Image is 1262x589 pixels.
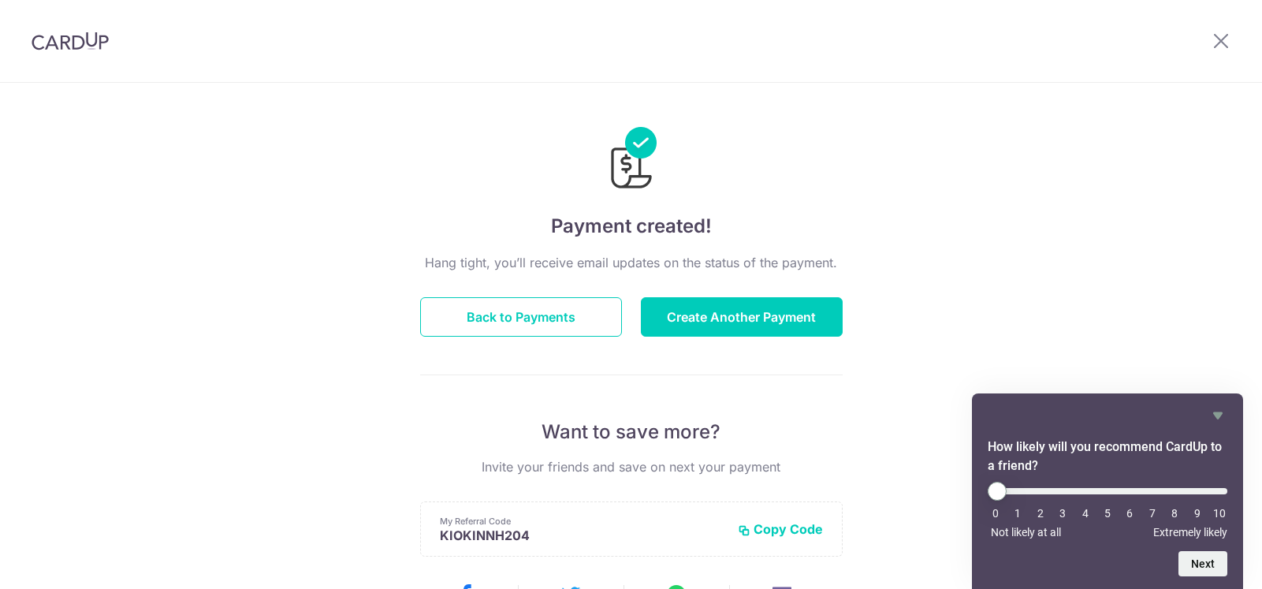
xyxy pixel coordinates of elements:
[1145,507,1160,520] li: 7
[420,253,843,272] p: Hang tight, you’ll receive email updates on the status of the payment.
[1033,507,1048,520] li: 2
[1178,551,1227,576] button: Next question
[1167,507,1182,520] li: 8
[606,127,657,193] img: Payments
[440,515,725,527] p: My Referral Code
[32,32,109,50] img: CardUp
[420,212,843,240] h4: Payment created!
[1212,507,1227,520] li: 10
[738,521,823,537] button: Copy Code
[1010,507,1026,520] li: 1
[1153,526,1227,539] span: Extremely likely
[420,297,622,337] button: Back to Payments
[420,419,843,445] p: Want to save more?
[1122,507,1137,520] li: 6
[988,438,1227,475] h2: How likely will you recommend CardUp to a friend? Select an option from 0 to 10, with 0 being Not...
[988,482,1227,539] div: How likely will you recommend CardUp to a friend? Select an option from 0 to 10, with 0 being Not...
[991,526,1061,539] span: Not likely at all
[420,457,843,476] p: Invite your friends and save on next your payment
[1100,507,1115,520] li: 5
[988,406,1227,576] div: How likely will you recommend CardUp to a friend? Select an option from 0 to 10, with 0 being Not...
[641,297,843,337] button: Create Another Payment
[1189,507,1205,520] li: 9
[1078,507,1093,520] li: 4
[988,507,1003,520] li: 0
[440,527,725,543] p: KIOKINNH204
[1208,406,1227,425] button: Hide survey
[1055,507,1070,520] li: 3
